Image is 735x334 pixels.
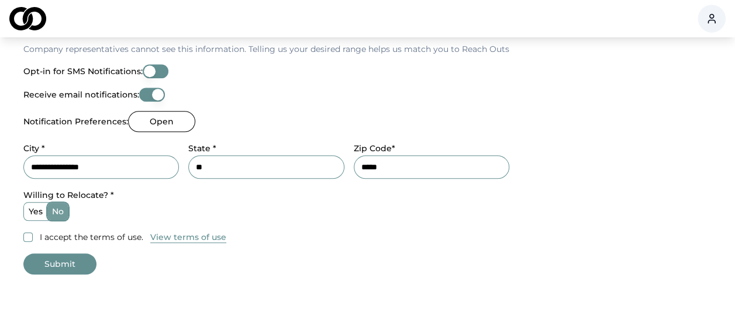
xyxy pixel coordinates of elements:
button: Submit [23,253,96,274]
label: Notification Preferences: [23,117,128,126]
a: View terms of use [150,230,226,244]
label: Willing to Relocate? * [23,190,114,200]
label: no [47,203,68,220]
label: State * [188,143,216,154]
label: Opt-in for SMS Notifications: [23,67,143,75]
button: Open [128,111,195,132]
label: yes [24,203,47,220]
label: I accept the terms of use. [40,231,143,243]
button: View terms of use [150,231,226,243]
label: City * [23,143,45,154]
p: Company representatives cannot see this information. Telling us your desired range helps us match... [23,43,509,55]
img: logo [9,7,46,30]
label: Zip Code* [354,143,395,154]
label: Receive email notifications: [23,91,139,99]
